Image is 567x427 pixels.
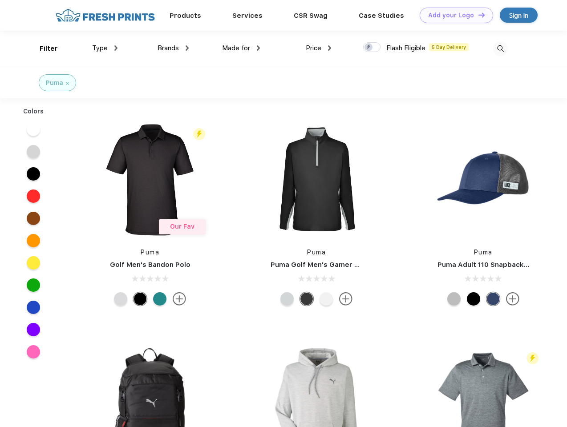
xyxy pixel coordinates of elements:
img: filter_cancel.svg [66,82,69,85]
img: flash_active_toggle.svg [193,128,205,140]
a: CSR Swag [294,12,328,20]
img: flash_active_toggle.svg [526,352,539,364]
div: Puma [46,78,63,88]
div: Colors [16,107,51,116]
a: Puma [307,249,326,256]
span: Brands [158,44,179,52]
img: more.svg [173,292,186,306]
div: Pma Blk Pma Blk [467,292,480,306]
div: Puma Black [300,292,313,306]
a: Golf Men's Bandon Polo [110,261,190,269]
div: Green Lagoon [153,292,166,306]
img: dropdown.png [328,45,331,51]
div: Peacoat with Qut Shd [486,292,500,306]
img: func=resize&h=266 [424,121,543,239]
div: Add your Logo [428,12,474,19]
img: func=resize&h=266 [257,121,376,239]
span: Price [306,44,321,52]
div: Puma Black [134,292,147,306]
img: desktop_search.svg [493,41,508,56]
img: func=resize&h=266 [91,121,209,239]
div: Sign in [509,10,528,20]
a: Services [232,12,263,20]
div: Filter [40,44,58,54]
span: Flash Eligible [386,44,425,52]
a: Products [170,12,201,20]
a: Puma Golf Men's Gamer Golf Quarter-Zip [271,261,411,269]
img: dropdown.png [114,45,117,51]
img: fo%20logo%202.webp [53,8,158,23]
div: High Rise [280,292,294,306]
img: dropdown.png [186,45,189,51]
div: Bright White [320,292,333,306]
img: more.svg [506,292,519,306]
a: Puma [141,249,159,256]
a: Puma [474,249,493,256]
img: dropdown.png [257,45,260,51]
span: Made for [222,44,250,52]
span: 5 Day Delivery [429,43,469,51]
span: Type [92,44,108,52]
a: Sign in [500,8,538,23]
span: Our Fav [170,223,194,230]
img: DT [478,12,485,17]
img: more.svg [339,292,352,306]
div: High Rise [114,292,127,306]
div: Quarry with Brt Whit [447,292,461,306]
